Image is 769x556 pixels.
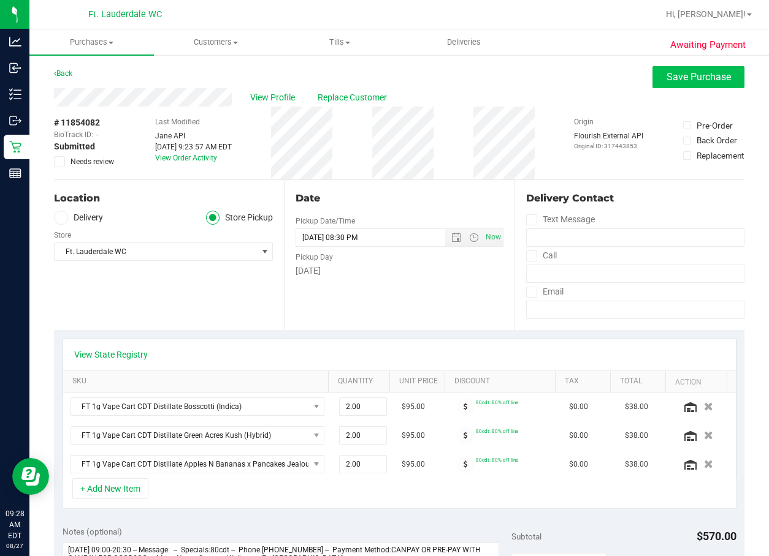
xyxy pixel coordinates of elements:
[340,456,386,473] input: 2.00
[9,115,21,127] inline-svg: Outbound
[454,377,550,386] a: Discount
[74,348,148,361] a: View State Registry
[665,371,727,393] th: Action
[278,37,402,48] span: Tills
[71,456,309,473] span: FT 1g Vape Cart CDT Distillate Apples N Bananas x Pancakes Jealousy (Hybrid)
[476,399,518,405] span: 80cdt: 80% off line
[526,265,744,283] input: Format: (999) 999-9999
[402,29,527,55] a: Deliveries
[54,191,273,206] div: Location
[71,156,114,167] span: Needs review
[526,247,557,265] label: Call
[666,9,746,19] span: Hi, [PERSON_NAME]!
[652,66,744,88] button: Save Purchase
[402,401,425,413] span: $95.00
[9,88,21,100] inline-svg: Inventory
[402,430,425,441] span: $95.00
[445,233,466,242] span: Open the date view
[9,36,21,48] inline-svg: Analytics
[71,455,325,473] span: NO DATA FOUND
[29,29,154,55] a: Purchases
[569,401,588,413] span: $0.00
[257,243,272,260] span: select
[71,426,325,445] span: NO DATA FOUND
[569,430,588,441] span: $0.00
[526,211,595,228] label: Text Message
[63,527,122,536] span: Notes (optional)
[338,377,384,386] a: Quantity
[697,149,744,162] div: Replacement
[72,478,148,499] button: + Add New Item
[6,541,24,550] p: 08/27
[399,377,440,386] a: Unit Price
[29,37,154,48] span: Purchases
[526,283,564,301] label: Email
[88,9,162,20] span: Ft. Lauderdale WC
[296,191,503,206] div: Date
[54,129,93,140] span: BioTrack ID:
[318,91,391,104] span: Replace Customer
[340,398,386,415] input: 2.00
[430,37,497,48] span: Deliveries
[574,116,594,127] label: Origin
[9,62,21,74] inline-svg: Inbound
[54,116,100,129] span: # 11854082
[697,119,733,132] div: Pre-Order
[155,37,278,48] span: Customers
[697,134,737,146] div: Back Order
[526,191,744,206] div: Delivery Contact
[250,91,299,104] span: View Profile
[667,71,731,83] span: Save Purchase
[206,211,274,225] label: Store Pickup
[620,377,660,386] a: Total
[72,377,323,386] a: SKU
[96,129,98,140] span: -
[476,457,518,463] span: 80cdt: 80% off line
[296,265,503,277] div: [DATE]
[155,116,200,127] label: Last Modified
[9,141,21,153] inline-svg: Retail
[155,154,217,162] a: View Order Activity
[154,29,278,55] a: Customers
[697,530,736,543] span: $570.00
[526,228,744,247] input: Format: (999) 999-9999
[296,216,355,227] label: Pickup Date/Time
[55,243,257,260] span: Ft. Lauderdale WC
[54,211,103,225] label: Delivery
[54,140,95,153] span: Submitted
[12,458,49,495] iframe: Resource center
[71,397,325,416] span: NO DATA FOUND
[565,377,605,386] a: Tax
[463,233,484,242] span: Open the time view
[155,141,232,152] div: [DATE] 9:23:57 AM EDT
[625,401,648,413] span: $38.00
[569,459,588,470] span: $0.00
[625,430,648,441] span: $38.00
[54,230,71,241] label: Store
[483,228,503,246] span: Set Current date
[574,141,643,151] p: Original ID: 317443853
[6,508,24,541] p: 09:28 AM EDT
[71,398,309,415] span: FT 1g Vape Cart CDT Distillate Bosscotti (Indica)
[296,252,333,263] label: Pickup Day
[402,459,425,470] span: $95.00
[476,428,518,434] span: 80cdt: 80% off line
[511,532,541,541] span: Subtotal
[278,29,402,55] a: Tills
[155,130,232,141] div: Jane API
[670,38,746,52] span: Awaiting Payment
[9,167,21,179] inline-svg: Reports
[574,130,643,151] div: Flourish External API
[625,459,648,470] span: $38.00
[54,69,72,78] a: Back
[71,427,309,444] span: FT 1g Vape Cart CDT Distillate Green Acres Kush (Hybrid)
[340,427,386,444] input: 2.00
